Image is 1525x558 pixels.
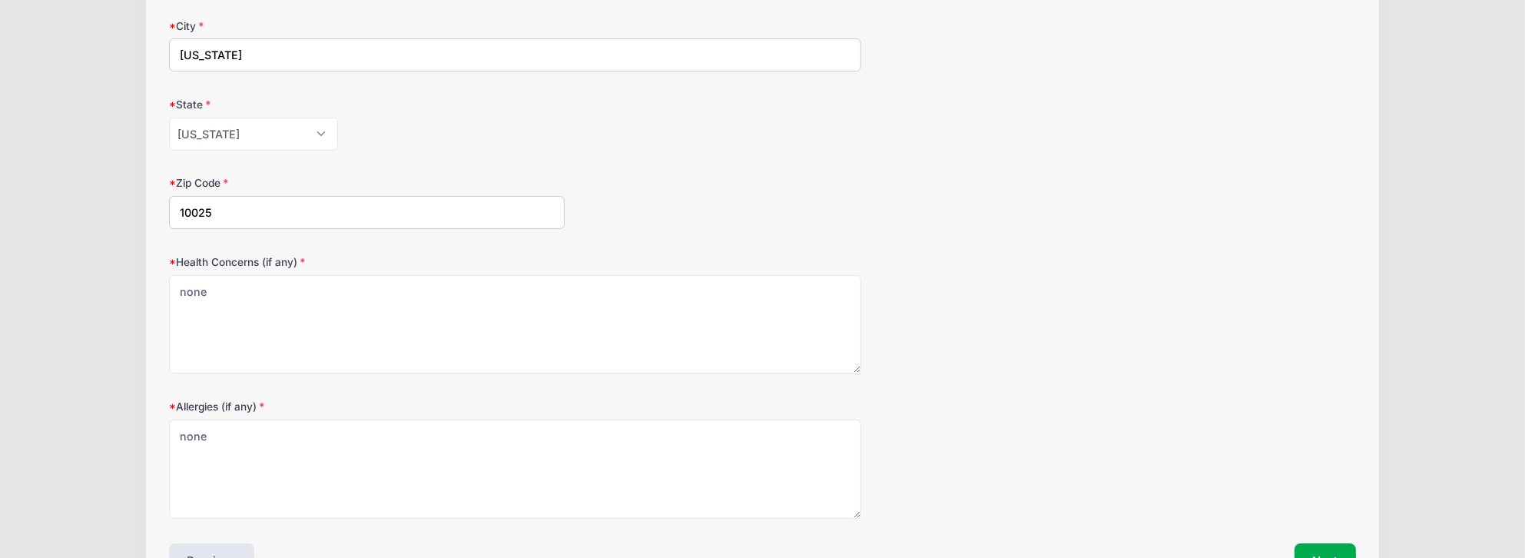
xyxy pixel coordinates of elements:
label: City [169,18,565,34]
input: xxxxx [169,196,565,229]
label: Zip Code [169,175,565,191]
textarea: none [169,275,862,374]
label: State [169,97,565,112]
label: Health Concerns (if any) [169,254,565,270]
label: Allergies (if any) [169,399,565,414]
textarea: none [169,420,862,519]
